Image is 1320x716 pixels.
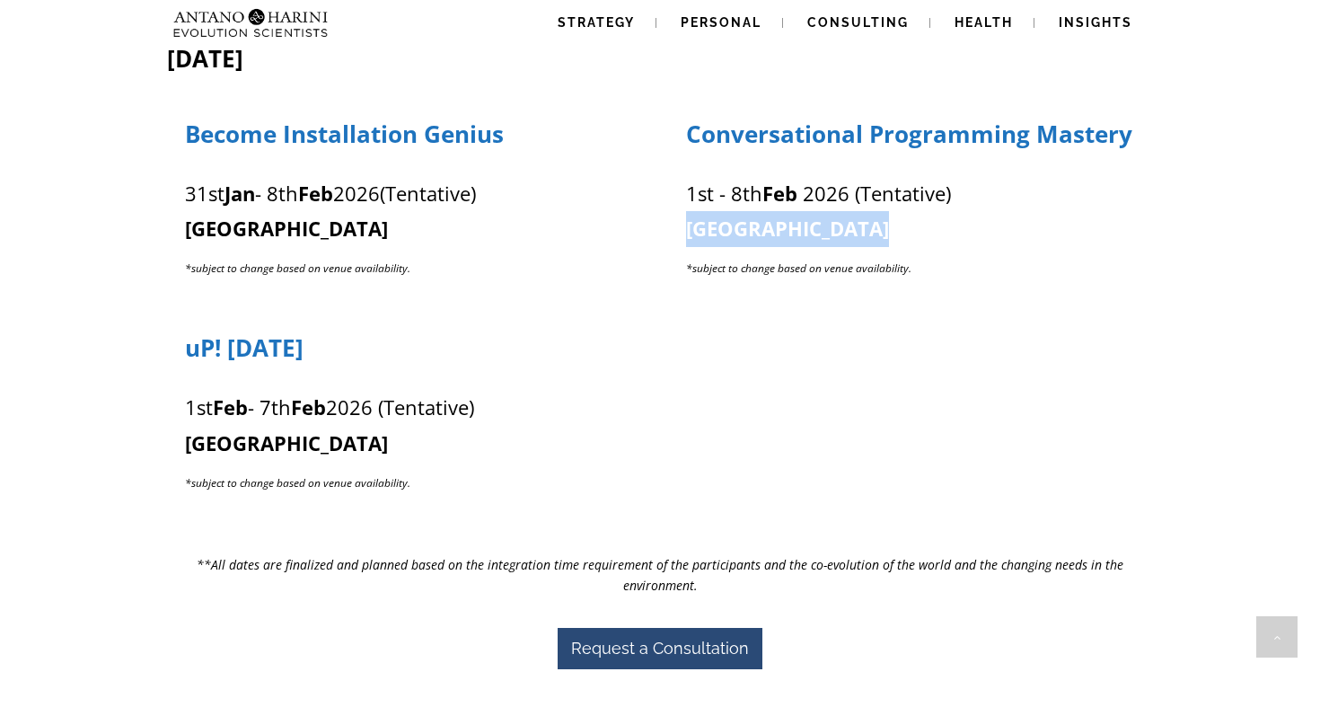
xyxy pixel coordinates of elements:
strong: Feb [213,393,248,420]
strong: Feb [291,393,326,420]
span: *subject to change based on venue availability. [185,475,410,491]
span: All dates are finalized and planned based on the integration time requirement of the participants... [211,556,1123,594]
span: [DATE] [167,42,243,75]
span: Health [955,15,1013,30]
span: Conversational Programming Mastery [686,118,1132,150]
span: Strategy [558,15,635,30]
strong: Jan [224,180,255,207]
span: Insights [1059,15,1132,30]
strong: [GEOGRAPHIC_DATA] [185,215,388,242]
strong: Feb [762,180,797,207]
p: 31st - 8th 2026 [185,176,635,212]
strong: Feb [298,180,333,207]
p: 1st - 7th 2026 (Tentative) [185,390,635,426]
a: Request a Consultation [558,628,762,669]
span: *subject to change based on venue availability. [686,261,911,276]
span: Consulting [807,15,909,30]
strong: [GEOGRAPHIC_DATA] [185,429,388,456]
strong: [GEOGRAPHIC_DATA] [686,215,889,242]
span: Become Installation Genius [185,118,504,150]
span: Request a Consultation [571,639,749,659]
span: Personal [681,15,761,30]
span: uP! [DATE] [185,331,304,364]
span: *subject to change based on venue availability. [185,261,410,276]
span: (Tentative) [380,180,476,207]
p: 1st - 8th 2026 (Tentative) [686,176,1136,212]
